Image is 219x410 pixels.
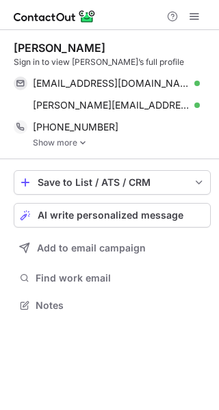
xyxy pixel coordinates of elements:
[14,56,211,68] div: Sign in to view [PERSON_NAME]’s full profile
[38,210,183,221] span: AI write personalized message
[33,138,211,148] a: Show more
[14,269,211,288] button: Find work email
[79,138,87,148] img: -
[14,41,105,55] div: [PERSON_NAME]
[38,177,187,188] div: Save to List / ATS / CRM
[14,8,96,25] img: ContactOut v5.3.10
[37,243,146,254] span: Add to email campaign
[33,99,190,111] span: [PERSON_NAME][EMAIL_ADDRESS][DOMAIN_NAME]
[14,296,211,315] button: Notes
[36,299,205,312] span: Notes
[33,121,118,133] span: [PHONE_NUMBER]
[14,236,211,260] button: Add to email campaign
[14,170,211,195] button: save-profile-one-click
[36,272,205,284] span: Find work email
[14,203,211,228] button: AI write personalized message
[33,77,190,90] span: [EMAIL_ADDRESS][DOMAIN_NAME]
